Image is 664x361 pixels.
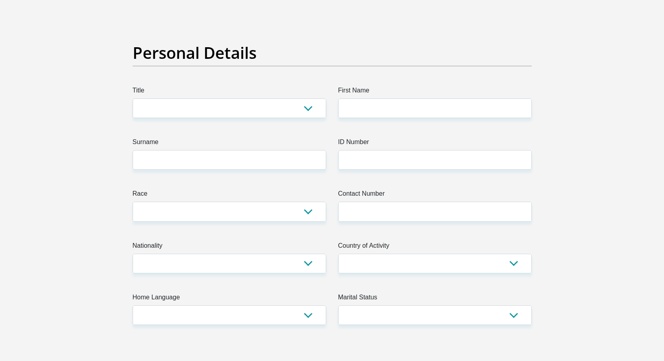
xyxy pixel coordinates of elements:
label: Race [133,189,326,202]
label: Contact Number [338,189,532,202]
input: First Name [338,98,532,118]
label: Home Language [133,293,326,305]
label: First Name [338,86,532,98]
label: Marital Status [338,293,532,305]
input: Surname [133,150,326,170]
label: Nationality [133,241,326,254]
label: Surname [133,137,326,150]
input: Contact Number [338,202,532,221]
h2: Personal Details [133,43,532,62]
label: ID Number [338,137,532,150]
label: Title [133,86,326,98]
input: ID Number [338,150,532,170]
label: Country of Activity [338,241,532,254]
